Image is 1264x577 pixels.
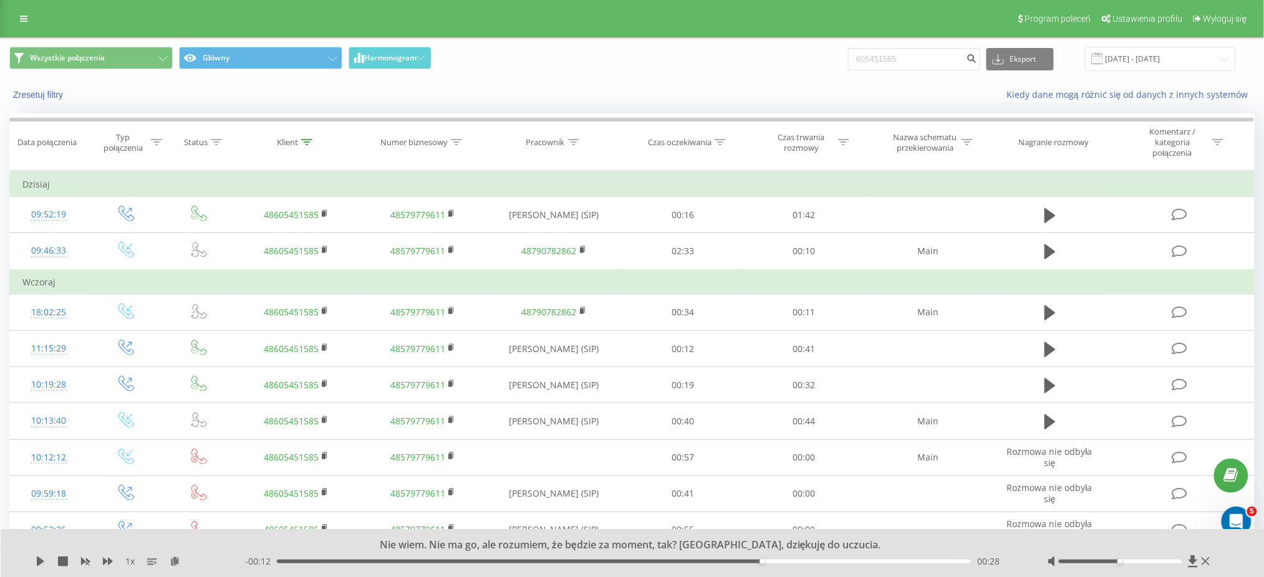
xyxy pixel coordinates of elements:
[1019,137,1089,148] div: Nagranie rozmowy
[153,538,1095,552] div: Nie wiem. Nie ma go, ale rozumiem, że będzie za moment, tak? [GEOGRAPHIC_DATA], dziękuję do uczucia.
[622,233,744,270] td: 02:33
[264,306,319,318] a: 48605451585
[245,555,277,568] span: - 00:12
[390,209,445,221] a: 48579779611
[1007,446,1093,469] span: Rozmowa nie odbyła się
[1222,507,1252,536] iframe: Intercom live chat
[17,137,76,148] div: Data połączenia
[277,137,298,148] div: Klient
[22,300,75,325] div: 18:02:25
[865,294,991,330] td: Main
[22,373,75,397] div: 10:19:28
[390,306,445,318] a: 48579779611
[1118,559,1123,564] div: Accessibility label
[22,336,75,361] div: 11:15:29
[1203,14,1247,24] span: Wyloguj się
[264,451,319,463] a: 48605451585
[743,475,865,512] td: 00:00
[380,137,448,148] div: Numer biznesowy
[390,415,445,427] a: 48579779611
[486,475,622,512] td: [PERSON_NAME] (SIP)
[522,245,577,257] a: 48790782862
[622,403,744,439] td: 00:40
[390,451,445,463] a: 48579779611
[99,132,148,153] div: Typ połączenia
[760,559,765,564] div: Accessibility label
[622,294,744,330] td: 00:34
[865,233,991,270] td: Main
[264,379,319,391] a: 48605451585
[486,367,622,403] td: [PERSON_NAME] (SIP)
[848,48,980,70] input: Wyszukiwanie według numeru
[184,137,208,148] div: Status
[486,403,622,439] td: [PERSON_NAME] (SIP)
[743,512,865,548] td: 00:00
[125,555,135,568] span: 1 x
[1136,126,1209,158] div: Komentarz / kategoria połączenia
[22,518,75,542] div: 09:52:25
[30,53,105,63] span: Wszystkie połączenia
[622,475,744,512] td: 00:41
[1025,14,1091,24] span: Program poleceń
[9,47,173,69] button: Wszystkie połączenia
[743,294,865,330] td: 00:11
[622,439,744,475] td: 00:57
[390,523,445,535] a: 48579779611
[1007,482,1093,505] span: Rozmowa nie odbyła się
[743,197,865,233] td: 01:42
[22,239,75,263] div: 09:46:33
[364,54,417,62] span: Harmonogram
[743,331,865,367] td: 00:41
[22,446,75,470] div: 10:12:12
[264,415,319,427] a: 48605451585
[349,47,432,69] button: Harmonogram
[622,512,744,548] td: 00:55
[522,306,577,318] a: 48790782862
[390,379,445,391] a: 48579779611
[1006,88,1255,100] a: Kiedy dane mogą różnić się od danych z innych systemów
[1007,518,1093,541] span: Rozmowa nie odbyła się
[22,482,75,506] div: 09:59:18
[264,523,319,535] a: 48605451585
[486,331,622,367] td: [PERSON_NAME] (SIP)
[865,403,991,439] td: Main
[390,245,445,257] a: 48579779611
[390,487,445,499] a: 48579779611
[768,132,835,153] div: Czas trwania rozmowy
[743,439,865,475] td: 00:00
[987,48,1054,70] button: Eksport
[743,367,865,403] td: 00:32
[526,137,565,148] div: Pracownik
[865,439,991,475] td: Main
[10,270,1255,295] td: Wczoraj
[9,89,69,100] button: Zresetuj filtry
[264,209,319,221] a: 48605451585
[1247,507,1257,517] span: 5
[743,403,865,439] td: 00:44
[22,203,75,227] div: 09:52:19
[622,367,744,403] td: 00:19
[743,233,865,270] td: 00:10
[10,172,1255,197] td: Dzisiaj
[622,197,744,233] td: 00:16
[486,512,622,548] td: [PERSON_NAME] (SIP)
[264,245,319,257] a: 48605451585
[22,409,75,433] div: 10:13:40
[486,197,622,233] td: [PERSON_NAME] (SIP)
[264,487,319,499] a: 48605451585
[390,343,445,355] a: 48579779611
[264,343,319,355] a: 48605451585
[648,137,712,148] div: Czas oczekiwania
[622,331,744,367] td: 00:12
[179,47,342,69] button: Główny
[977,555,1000,568] span: 00:28
[1112,14,1182,24] span: Ustawienia profilu
[892,132,958,153] div: Nazwa schematu przekierowania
